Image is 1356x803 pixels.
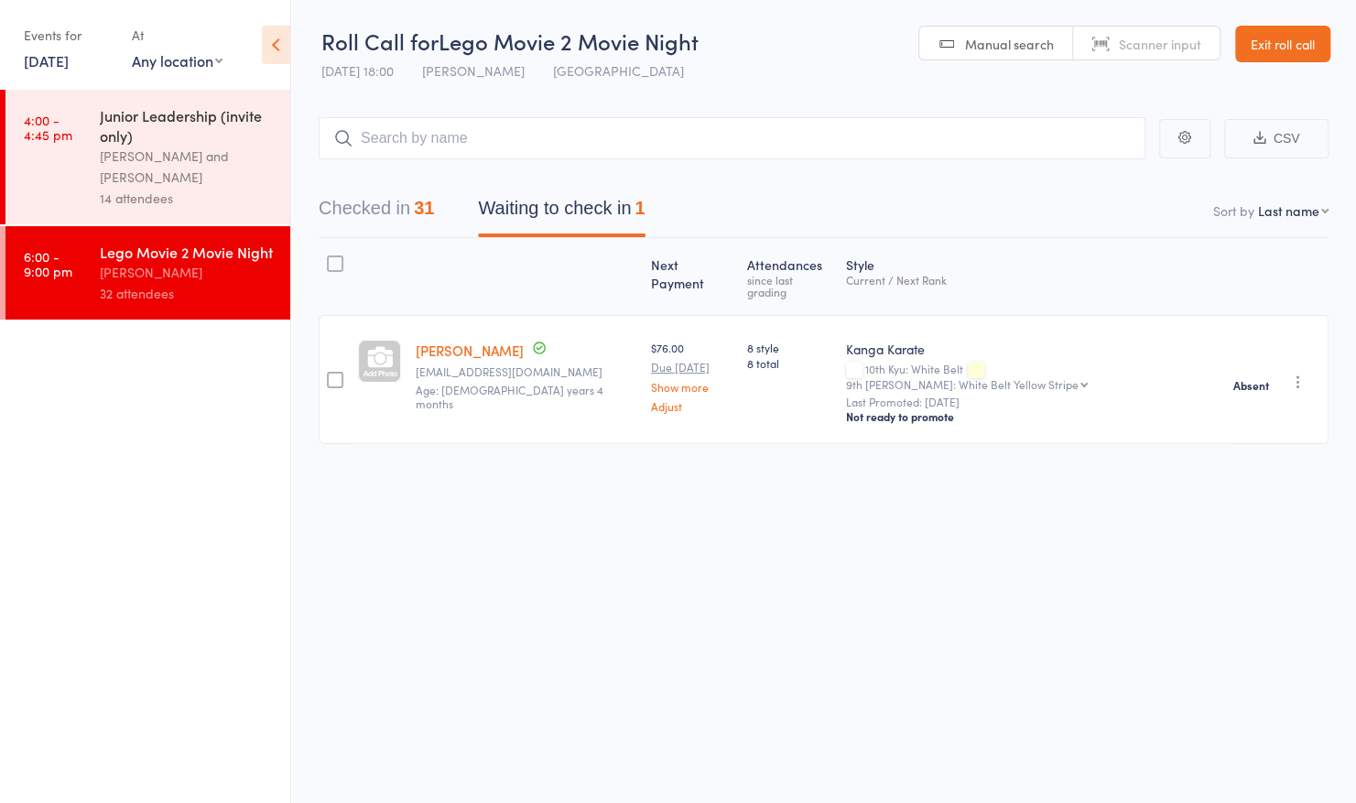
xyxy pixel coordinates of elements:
span: Manual search [965,35,1054,53]
a: Adjust [651,400,732,412]
button: Checked in31 [319,189,434,237]
div: Junior Leadership (invite only) [100,105,275,146]
button: Waiting to check in1 [478,189,645,237]
span: Age: [DEMOGRAPHIC_DATA] years 4 months [416,382,603,410]
button: CSV [1224,119,1329,158]
div: Events for [24,20,114,50]
div: Style [839,246,1226,307]
span: [PERSON_NAME] [422,61,525,80]
span: Scanner input [1119,35,1201,53]
div: At [132,20,222,50]
a: Show more [651,381,732,393]
small: Last Promoted: [DATE] [846,396,1219,408]
label: Sort by [1213,201,1254,220]
time: 4:00 - 4:45 pm [24,113,72,142]
div: 32 attendees [100,283,275,304]
div: Lego Movie 2 Movie Night [100,242,275,262]
time: 6:00 - 9:00 pm [24,249,72,278]
div: 14 attendees [100,188,275,209]
div: 9th [PERSON_NAME]: White Belt Yellow Stripe [846,378,1079,390]
div: Atten­dances [739,246,839,307]
div: Any location [132,50,222,71]
a: [PERSON_NAME] [416,341,524,360]
span: 8 style [746,340,831,355]
div: Kanga Karate [846,340,1219,358]
div: Not ready to promote [846,409,1219,424]
div: 1 [635,198,645,218]
div: 31 [414,198,434,218]
span: Roll Call for [321,26,439,56]
span: Lego Movie 2 Movie Night [439,26,699,56]
div: [PERSON_NAME] and [PERSON_NAME] [100,146,275,188]
a: 6:00 -9:00 pmLego Movie 2 Movie Night[PERSON_NAME]32 attendees [5,226,290,320]
input: Search by name [319,117,1145,159]
div: Next Payment [644,246,740,307]
span: [GEOGRAPHIC_DATA] [553,61,684,80]
a: 4:00 -4:45 pmJunior Leadership (invite only)[PERSON_NAME] and [PERSON_NAME]14 attendees [5,90,290,224]
a: Exit roll call [1235,26,1330,62]
span: 8 total [746,355,831,371]
div: since last grading [746,274,831,298]
div: 10th Kyu: White Belt [846,363,1219,390]
div: Current / Next Rank [846,274,1219,286]
span: [DATE] 18:00 [321,61,394,80]
div: $76.00 [651,340,732,412]
small: ting1030cat@hotmail.com [416,365,636,378]
strong: Absent [1233,378,1269,393]
div: [PERSON_NAME] [100,262,275,283]
small: Due [DATE] [651,361,732,374]
div: Last name [1258,201,1319,220]
a: [DATE] [24,50,69,71]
